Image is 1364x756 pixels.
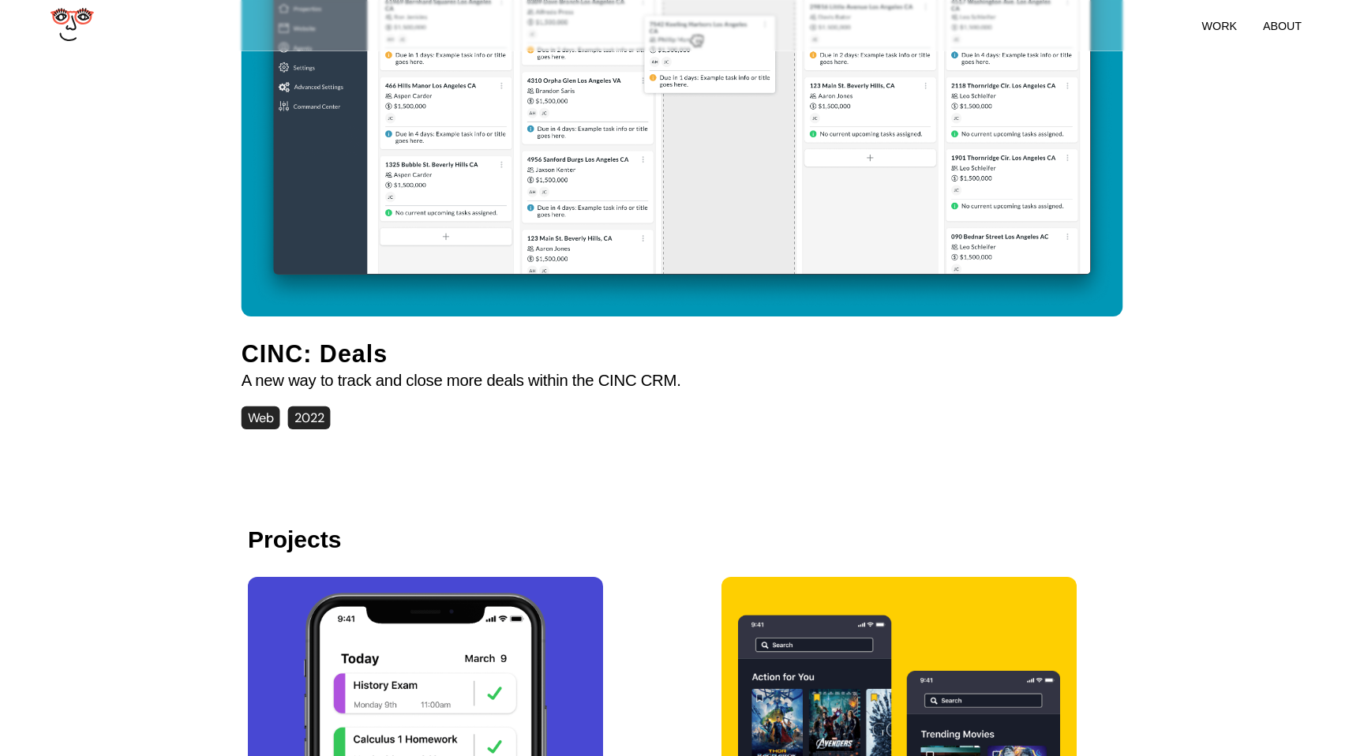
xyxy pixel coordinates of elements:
[1202,20,1237,32] li: work
[1263,20,1302,32] li: about
[242,340,681,368] h2: CINC: Deals
[1251,7,1313,44] a: about
[248,526,1116,577] h3: Projects
[1190,7,1249,44] a: work
[242,367,681,393] p: A new way to track and close more deals within the CINC CRM.
[288,406,331,429] span: 2022
[242,406,280,429] span: Web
